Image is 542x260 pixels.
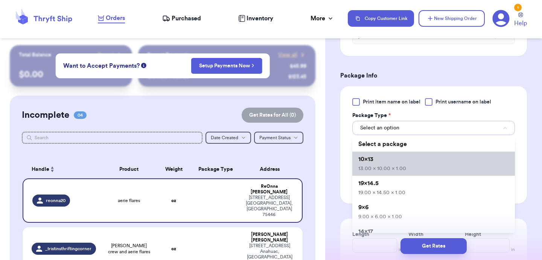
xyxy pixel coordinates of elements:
div: More [311,14,334,23]
h3: Package Info [340,71,527,80]
span: 13.00 x 10.00 x 1.00 [358,166,406,171]
p: $ 0.00 [19,68,123,81]
span: Print username on label [435,98,491,106]
span: 9.00 x 6.00 x 1.00 [358,214,402,219]
span: Want to Accept Payments? [63,61,140,70]
a: Payout [98,51,123,59]
span: Print item name on label [363,98,420,106]
span: View all [278,51,297,59]
button: Select an option [352,121,515,135]
a: View all [278,51,306,59]
th: Package Type [190,160,241,178]
span: Payout [98,51,114,59]
button: Sort ascending [49,165,55,174]
button: Date Created [206,132,251,144]
span: 10x13 [358,156,373,162]
span: Date Created [211,135,238,140]
span: 19.00 x 14.50 x 1.00 [358,190,405,195]
button: Copy Customer Link [348,10,414,27]
div: $ 123.45 [288,73,306,81]
th: Weight [157,160,190,178]
strong: oz [171,198,176,203]
a: Orders [98,14,125,23]
span: Purchased [172,14,201,23]
label: Package Type [352,112,391,119]
button: Setup Payments Now [191,58,262,74]
span: Select a package [358,141,407,147]
p: Recent Payments [147,51,189,59]
span: Orders [106,14,125,23]
span: Handle [32,166,49,173]
button: Get Rates [400,238,467,254]
button: Get Rates for All (0) [242,108,303,123]
span: reonna20 [46,198,65,204]
p: Total Balance [19,51,51,59]
strong: oz [171,246,176,251]
th: Address [241,160,303,178]
span: 9x6 [358,204,368,210]
a: Setup Payments Now [199,62,254,70]
div: ReOnna [PERSON_NAME] [245,184,293,195]
div: [STREET_ADDRESS] [GEOGRAPHIC_DATA] , [GEOGRAPHIC_DATA] 75446 [245,195,293,217]
div: $ 45.99 [290,62,306,70]
span: 19x14.5 [358,180,379,186]
span: aerie flares [118,198,140,204]
a: Inventory [238,14,273,23]
button: New Shipping Order [419,10,485,27]
a: Purchased [162,14,201,23]
h2: Incomplete [22,109,69,121]
span: Payment Status [259,135,291,140]
span: _tristinsthriftingcorner [45,246,91,252]
span: Help [514,19,527,28]
th: Product [101,160,157,178]
span: [PERSON_NAME] crew and aerie flares [105,243,152,255]
span: Select an option [360,124,399,132]
a: 1 [492,10,510,27]
span: 14x17 [358,228,373,234]
div: 1 [514,4,522,11]
input: Search [22,132,202,144]
a: Help [514,12,527,28]
div: [PERSON_NAME] [PERSON_NAME] [245,232,294,243]
button: Payment Status [254,132,303,144]
span: 04 [74,111,87,119]
span: Inventory [247,14,273,23]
